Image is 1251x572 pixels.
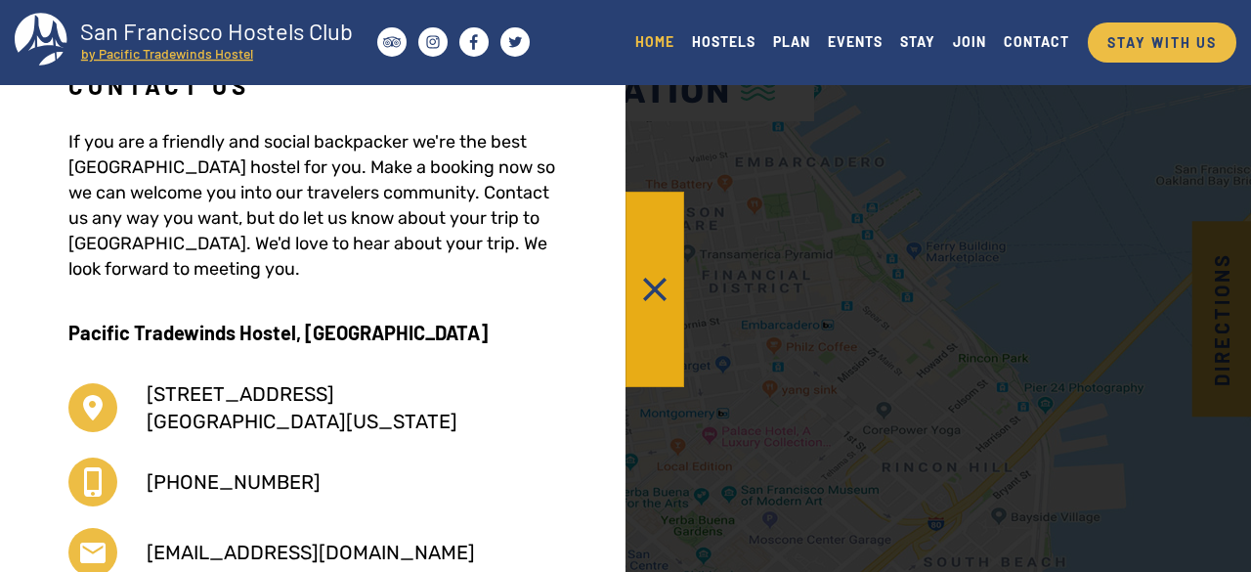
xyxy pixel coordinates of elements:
[891,28,944,55] a: STAY
[683,28,764,55] a: HOSTELS
[68,321,557,344] div: Pacific Tradewinds Hostel, [GEOGRAPHIC_DATA]
[819,28,891,55] a: EVENTS
[626,28,683,55] a: HOME
[147,541,475,564] a: [EMAIL_ADDRESS][DOMAIN_NAME]
[1088,22,1236,63] a: STAY WITH US
[944,28,995,55] a: JOIN
[68,71,557,100] h2: Contact us
[995,28,1078,55] a: CONTACT
[147,380,557,408] p: [STREET_ADDRESS]
[80,17,353,45] tspan: San Francisco Hostels Club
[68,129,557,282] div: If you are a friendly and social backpacker we're the best [GEOGRAPHIC_DATA] hostel for you. Make...
[147,468,557,496] p: [PHONE_NUMBER]
[764,28,819,55] a: PLAN
[147,408,557,435] p: [GEOGRAPHIC_DATA][US_STATE]
[81,45,253,62] tspan: by Pacific Tradewinds Hostel
[15,13,371,71] a: San Francisco Hostels Club by Pacific Tradewinds Hostel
